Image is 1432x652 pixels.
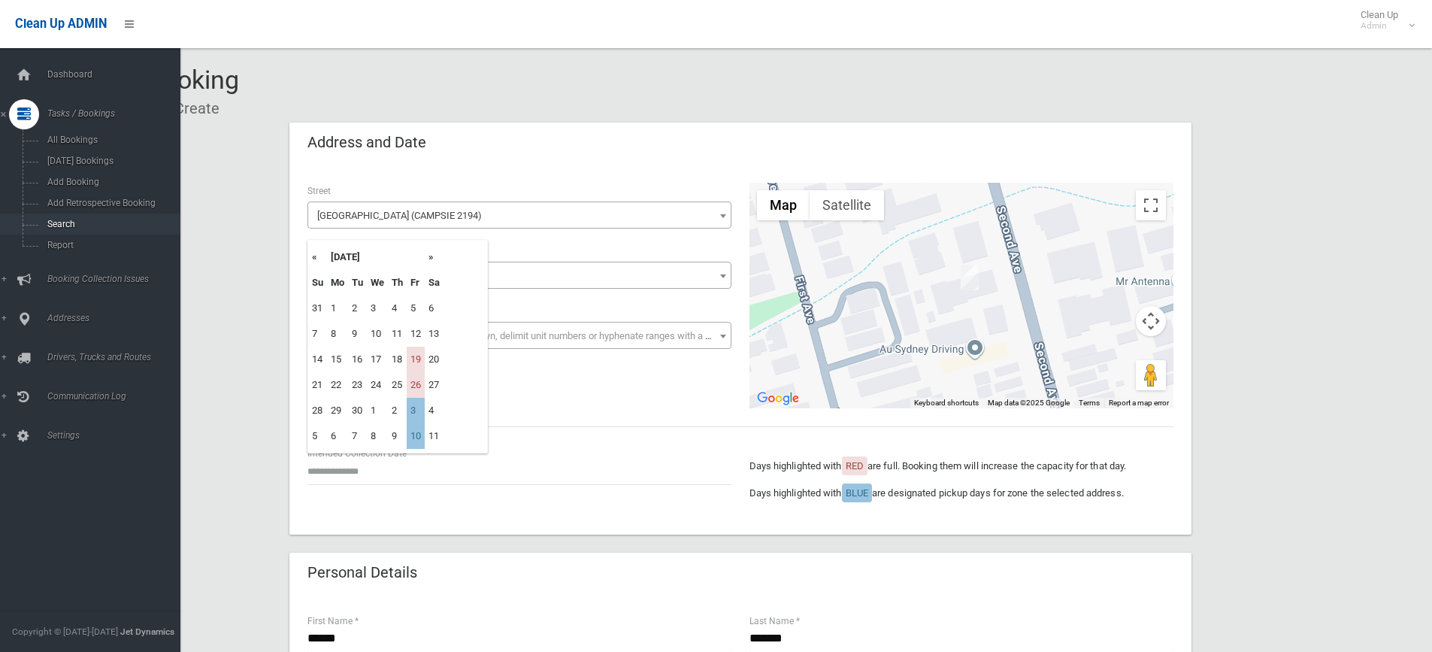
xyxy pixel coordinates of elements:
button: Show satellite imagery [810,190,884,220]
span: Dashboard [43,69,192,80]
span: Communication Log [43,391,192,402]
th: « [308,244,327,270]
span: Clean Up [1353,9,1413,32]
td: 4 [425,398,444,423]
td: 6 [425,296,444,321]
td: 26 [407,372,425,398]
td: 17 [367,347,388,372]
a: Report a map error [1109,399,1169,407]
td: 11 [425,423,444,449]
td: 7 [308,321,327,347]
p: Days highlighted with are designated pickup days for zone the selected address. [749,484,1173,502]
span: Map data ©2025 Google [988,399,1070,407]
td: 24 [367,372,388,398]
a: Terms (opens in new tab) [1079,399,1100,407]
td: 2 [348,296,367,321]
td: 3 [367,296,388,321]
td: 23 [348,372,367,398]
td: 9 [348,321,367,347]
td: 19 [407,347,425,372]
th: Th [388,270,407,296]
small: Admin [1361,20,1398,32]
span: Second Avenue (CAMPSIE 2194) [311,205,728,226]
td: 1 [327,296,348,321]
td: 8 [367,423,388,449]
span: Report [43,240,179,250]
td: 28 [308,398,327,423]
th: Sa [425,270,444,296]
header: Address and Date [289,128,444,157]
button: Show street map [757,190,810,220]
td: 22 [327,372,348,398]
th: Fr [407,270,425,296]
strong: Jet Dynamics [120,626,174,637]
th: » [425,244,444,270]
td: 9 [388,423,407,449]
button: Toggle fullscreen view [1136,190,1166,220]
td: 31 [308,296,327,321]
th: Mo [327,270,348,296]
th: We [367,270,388,296]
td: 21 [308,372,327,398]
td: 5 [407,296,425,321]
span: Add Booking [43,177,179,187]
li: Create [164,95,219,123]
a: Open this area in Google Maps (opens a new window) [753,389,803,408]
span: All Bookings [43,135,179,145]
th: [DATE] [327,244,425,270]
td: 8 [327,321,348,347]
td: 3 [407,398,425,423]
span: Booking Collection Issues [43,274,192,284]
td: 7 [348,423,367,449]
td: 14 [308,347,327,372]
td: 16 [348,347,367,372]
td: 10 [407,423,425,449]
span: Tasks / Bookings [43,108,192,119]
td: 11 [388,321,407,347]
td: 13 [425,321,444,347]
td: 6 [327,423,348,449]
td: 25 [388,372,407,398]
span: 56-58 [307,262,731,289]
td: 30 [348,398,367,423]
td: 18 [388,347,407,372]
button: Drag Pegman onto the map to open Street View [1136,360,1166,390]
span: Second Avenue (CAMPSIE 2194) [307,202,731,229]
span: Settings [43,430,192,441]
span: [DATE] Bookings [43,156,179,166]
td: 2 [388,398,407,423]
td: 1 [367,398,388,423]
header: Personal Details [289,558,435,587]
td: 12 [407,321,425,347]
button: Map camera controls [1136,306,1166,336]
th: Tu [348,270,367,296]
td: 20 [425,347,444,372]
span: 56-58 [311,265,728,287]
span: Search [43,219,179,229]
th: Su [308,270,327,296]
td: 5 [308,423,327,449]
td: 15 [327,347,348,372]
img: Google [753,389,803,408]
span: Drivers, Trucks and Routes [43,352,192,362]
td: 29 [327,398,348,423]
span: Add Retrospective Booking [43,198,179,208]
td: 4 [388,296,407,321]
p: Days highlighted with are full. Booking them will increase the capacity for that day. [749,457,1173,475]
td: 10 [367,321,388,347]
span: Addresses [43,313,192,323]
span: RED [846,460,864,472]
span: BLUE [846,487,868,499]
td: 27 [425,372,444,398]
span: Select the unit number from the dropdown, delimit unit numbers or hyphenate ranges with a comma [317,330,737,341]
div: 56-58 Second Avenue, CAMPSIE NSW 2194 [961,265,979,290]
button: Keyboard shortcuts [914,398,979,408]
span: Clean Up ADMIN [15,17,107,31]
span: Copyright © [DATE]-[DATE] [12,626,118,637]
